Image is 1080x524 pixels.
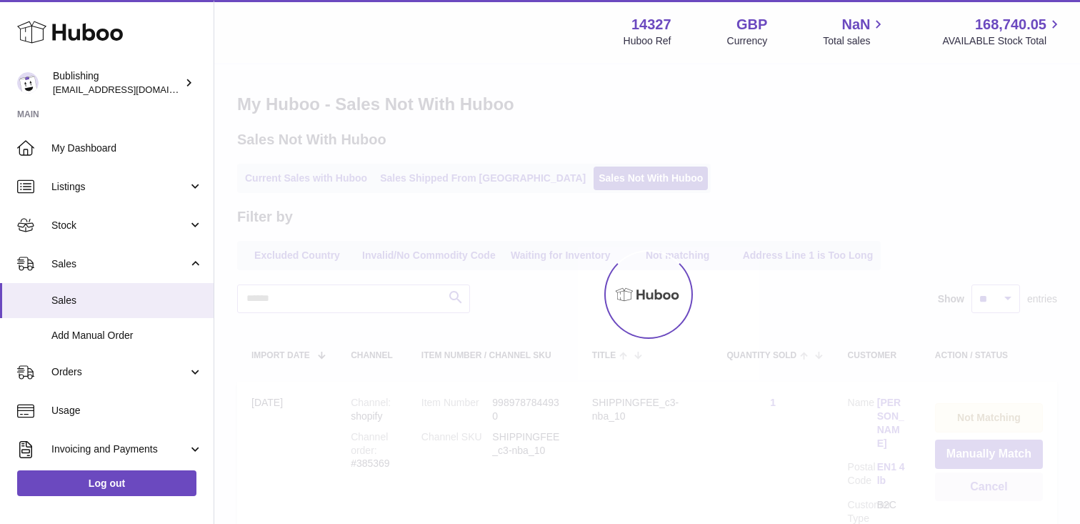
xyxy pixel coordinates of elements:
[624,34,671,48] div: Huboo Ref
[51,404,203,417] span: Usage
[53,84,210,95] span: [EMAIL_ADDRESS][DOMAIN_NAME]
[51,142,203,155] span: My Dashboard
[51,257,188,271] span: Sales
[975,15,1046,34] span: 168,740.05
[823,15,886,48] a: NaN Total sales
[51,180,188,194] span: Listings
[51,294,203,307] span: Sales
[53,69,181,97] div: Bublishing
[727,34,768,48] div: Currency
[51,365,188,379] span: Orders
[823,34,886,48] span: Total sales
[942,15,1063,48] a: 168,740.05 AVAILABLE Stock Total
[51,329,203,342] span: Add Manual Order
[51,219,188,232] span: Stock
[17,72,39,94] img: internalAdmin-14327@internal.huboo.com
[51,443,188,456] span: Invoicing and Payments
[17,470,196,496] a: Log out
[942,34,1063,48] span: AVAILABLE Stock Total
[631,15,671,34] strong: 14327
[841,15,870,34] span: NaN
[736,15,767,34] strong: GBP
